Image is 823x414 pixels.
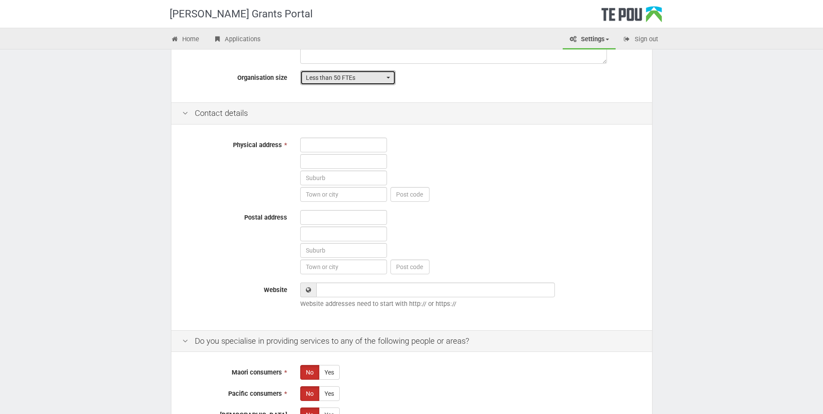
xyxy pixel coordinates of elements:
[319,386,340,401] label: Yes
[228,390,282,398] span: Pacific consumers
[300,386,319,401] label: No
[390,187,430,202] input: Post code
[601,6,662,28] div: Te Pou Logo
[300,299,641,309] p: Website addresses need to start with http:// or https://
[233,141,282,149] span: Physical address
[300,365,319,380] label: No
[390,260,430,274] input: Post code
[300,70,396,85] button: Less than 50 FTEs
[300,260,387,274] input: Town or city
[300,187,387,202] input: Town or city
[232,368,282,376] span: Maori consumers
[616,30,665,49] a: Sign out
[164,30,206,49] a: Home
[207,30,267,49] a: Applications
[264,286,287,294] span: Website
[171,330,652,352] div: Do you specialise in providing services to any of the following people or areas?
[306,73,384,82] span: Less than 50 FTEs
[244,214,287,221] span: Postal address
[237,74,287,82] span: Organisation size
[300,171,387,185] input: Suburb
[171,102,652,125] div: Contact details
[319,365,340,380] label: Yes
[300,243,387,258] input: Suburb
[563,30,616,49] a: Settings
